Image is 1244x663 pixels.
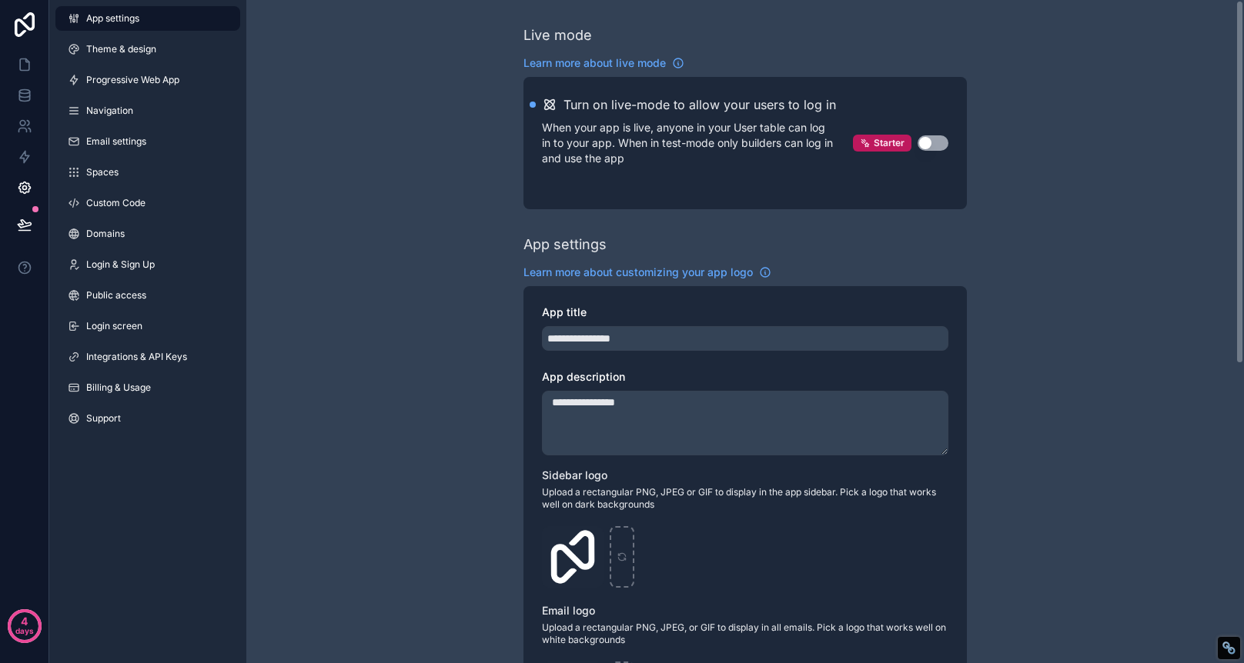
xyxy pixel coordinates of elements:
[86,197,145,209] span: Custom Code
[523,265,771,280] a: Learn more about customizing your app logo
[523,234,607,255] div: App settings
[542,486,948,511] span: Upload a rectangular PNG, JPEG or GIF to display in the app sidebar. Pick a logo that works well ...
[55,314,240,338] a: Login screen
[55,129,240,154] a: Email settings
[542,621,948,646] span: Upload a rectangular PNG, JPEG, or GIF to display in all emails. Pick a logo that works well on w...
[542,305,587,318] span: App title
[523,265,753,280] span: Learn more about customizing your app logo
[542,604,595,617] span: Email logo
[55,68,240,92] a: Progressive Web App
[86,135,146,148] span: Email settings
[86,43,156,55] span: Theme & design
[86,258,155,271] span: Login & Sign Up
[55,37,240,62] a: Theme & design
[55,98,240,123] a: Navigation
[86,12,139,25] span: App settings
[55,160,240,185] a: Spaces
[563,95,836,114] h2: Turn on live-mode to allow your users to log in
[86,381,151,394] span: Billing & Usage
[15,620,34,641] p: days
[55,191,240,215] a: Custom Code
[55,345,240,369] a: Integrations & API Keys
[523,55,666,71] span: Learn more about live mode
[55,406,240,431] a: Support
[86,228,125,240] span: Domains
[86,320,142,332] span: Login screen
[86,105,133,117] span: Navigation
[523,55,684,71] a: Learn more about live mode
[21,614,28,629] p: 4
[523,25,592,46] div: Live mode
[542,370,625,383] span: App description
[542,468,607,481] span: Sidebar logo
[86,412,121,425] span: Support
[86,351,187,363] span: Integrations & API Keys
[55,222,240,246] a: Domains
[55,6,240,31] a: App settings
[86,166,119,178] span: Spaces
[55,283,240,308] a: Public access
[86,289,146,302] span: Public access
[542,120,853,166] p: When your app is live, anyone in your User table can log in to your app. When in test-mode only b...
[55,375,240,400] a: Billing & Usage
[874,137,905,149] span: Starter
[86,74,179,86] span: Progressive Web App
[1222,641,1236,655] div: Restore Info Box &#10;&#10;NoFollow Info:&#10; META-Robots NoFollow: &#09;false&#10; META-Robots ...
[55,252,240,277] a: Login & Sign Up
